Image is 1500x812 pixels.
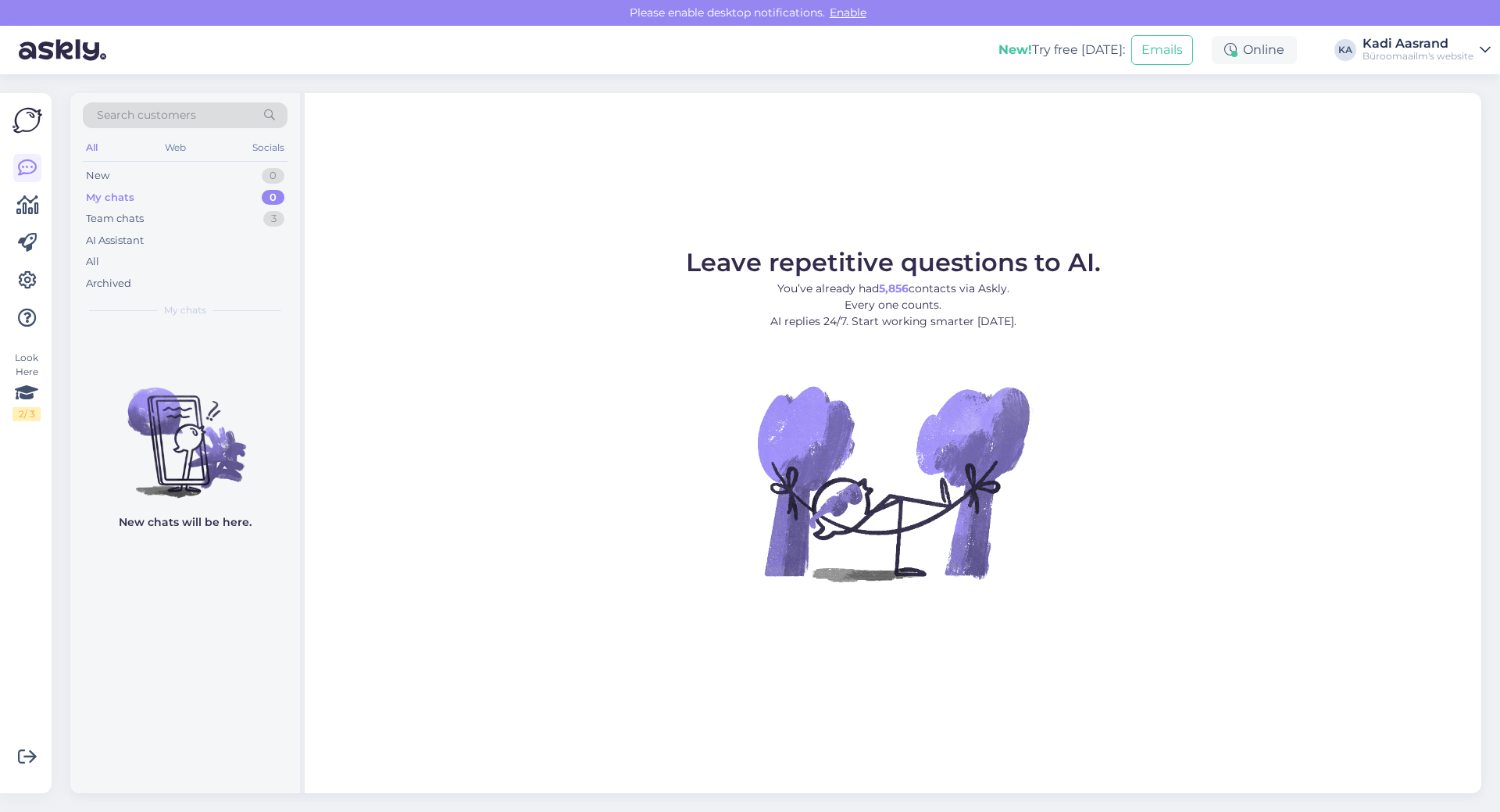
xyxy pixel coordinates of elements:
img: Askly Logo [12,106,42,135]
b: New! [998,42,1032,57]
div: Kadi Aasrand [1362,38,1473,50]
span: Enable [825,5,871,20]
div: Online [1212,36,1297,64]
div: All [83,138,101,158]
div: AI Assistant [86,233,144,249]
b: 5,856 [879,281,909,295]
div: All [86,254,99,270]
div: Archived [86,276,131,292]
div: Web [162,138,189,158]
div: Try free [DATE]: [998,41,1125,59]
div: Look Here [12,351,41,421]
div: Socials [249,138,287,158]
div: Team chats [86,211,144,227]
button: Emails [1131,35,1193,65]
p: You’ve already had contacts via Askly. Every one counts. AI replies 24/7. Start working smarter [... [686,281,1101,330]
a: Kadi AasrandBüroomaailm's website [1362,38,1491,63]
img: No chats [70,359,300,500]
div: Büroomaailm's website [1362,50,1473,63]
span: Leave repetitive questions to AI. [686,247,1101,277]
img: No Chat active [752,342,1034,624]
div: 0 [262,190,284,206]
div: 0 [262,168,284,184]
div: 3 [263,211,284,227]
div: KA [1334,39,1356,61]
div: 2 / 3 [12,407,41,421]
p: New chats will be here. [119,514,252,531]
div: New [86,168,109,184]
span: My chats [164,303,206,317]
span: Search customers [97,107,196,123]
div: My chats [86,190,134,206]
